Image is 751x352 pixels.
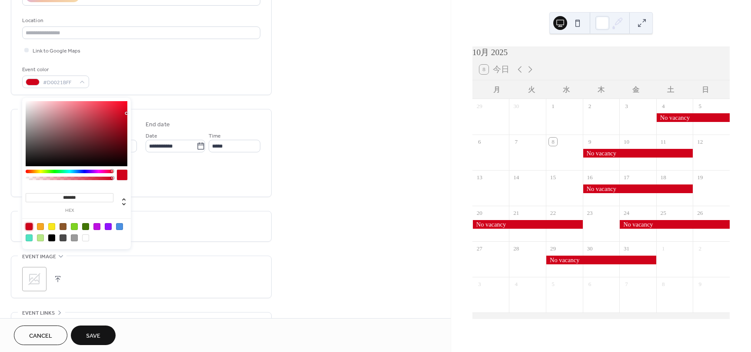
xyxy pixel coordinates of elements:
div: ••• [11,313,271,331]
div: Event color [22,65,87,74]
span: Time [209,132,221,141]
div: 26 [696,209,704,217]
div: 29 [475,102,483,110]
div: #000000 [48,234,55,241]
div: #F8E71C [48,223,55,230]
div: #8B572A [60,223,66,230]
div: #4A90E2 [116,223,123,230]
div: 19 [696,173,704,181]
div: 5 [696,102,704,110]
div: #F5A623 [37,223,44,230]
div: 2 [586,102,594,110]
div: 9 [696,280,704,288]
div: No vacancy [472,220,583,229]
span: Event image [22,252,56,261]
div: 14 [512,173,520,181]
div: 7 [622,280,630,288]
div: 4 [659,102,667,110]
div: 水 [549,80,584,99]
div: 18 [659,173,667,181]
div: 30 [586,245,594,253]
div: 7 [512,138,520,145]
button: Save [71,326,116,345]
div: 木 [584,80,618,99]
div: 13 [475,173,483,181]
div: #9013FE [105,223,112,230]
div: 6 [586,280,594,288]
div: No vacancy [619,220,730,229]
div: No vacancy [656,113,730,122]
div: 4 [512,280,520,288]
div: #9B9B9B [71,234,78,241]
div: #417505 [82,223,89,230]
div: 27 [475,245,483,253]
span: Save [86,332,100,341]
div: #D0021B [26,223,33,230]
div: 11 [659,138,667,145]
div: 1 [549,102,557,110]
span: #D0021BFF [43,78,75,87]
div: #50E3C2 [26,234,33,241]
div: 24 [622,209,630,217]
div: 16 [586,173,594,181]
div: 2 [696,245,704,253]
div: 10月 2025 [472,46,730,59]
div: 3 [622,102,630,110]
button: Cancel [14,326,67,345]
div: 12 [696,138,704,145]
div: 20 [475,209,483,217]
div: 土 [653,80,688,99]
div: 17 [622,173,630,181]
div: #4A4A4A [60,234,66,241]
span: Cancel [29,332,52,341]
div: 8 [659,280,667,288]
div: 30 [512,102,520,110]
div: 金 [618,80,653,99]
div: #7ED321 [71,223,78,230]
div: 1 [659,245,667,253]
div: 28 [512,245,520,253]
div: #B8E986 [37,234,44,241]
div: 22 [549,209,557,217]
div: 21 [512,209,520,217]
div: 日 [688,80,723,99]
label: hex [26,208,113,213]
div: #FFFFFF [82,234,89,241]
div: End date [146,120,170,129]
div: 6 [475,138,483,145]
div: 8 [549,138,557,145]
div: 29 [549,245,557,253]
div: #BD10E0 [93,223,100,230]
div: 15 [549,173,557,181]
span: Link to Google Maps [33,46,80,56]
div: 31 [622,245,630,253]
div: 25 [659,209,667,217]
div: 23 [586,209,594,217]
div: No vacancy [583,184,693,193]
div: No vacancy [583,149,693,158]
span: Event links [22,309,55,318]
div: 3 [475,280,483,288]
div: Location [22,16,259,25]
div: 5 [549,280,557,288]
div: 9 [586,138,594,145]
div: 月 [479,80,514,99]
div: ; [22,267,47,291]
div: 火 [514,80,549,99]
div: 10 [622,138,630,145]
div: No vacancy [546,256,656,264]
span: Date [146,132,157,141]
